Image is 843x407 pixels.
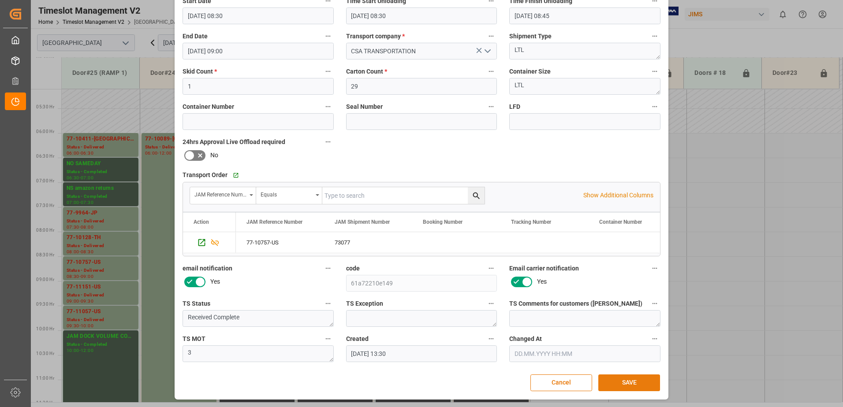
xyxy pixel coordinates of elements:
[210,151,218,160] span: No
[261,189,313,199] div: Equals
[649,66,660,77] button: Container Size
[183,264,232,273] span: email notification
[324,232,412,253] div: 73077
[322,30,334,42] button: End Date
[509,67,551,76] span: Container Size
[423,219,463,225] span: Booking Number
[598,374,660,391] button: SAVE
[485,298,497,309] button: TS Exception
[183,67,217,76] span: Skid Count
[649,30,660,42] button: Shipment Type
[346,334,369,344] span: Created
[236,232,324,253] div: 77-10757-US
[485,30,497,42] button: Transport company *
[481,44,494,58] button: open menu
[346,67,387,76] span: Carton Count
[190,187,256,204] button: open menu
[509,102,520,111] span: LFD
[256,187,322,204] button: open menu
[485,66,497,77] button: Carton Count *
[183,170,228,180] span: Transport Order
[511,219,551,225] span: Tracking Number
[485,263,497,274] button: code
[322,101,334,112] button: Container Number
[194,219,209,225] div: Action
[537,277,547,286] span: Yes
[183,43,334,59] input: DD.MM.YYYY HH:MM
[583,191,653,200] p: Show Additional Columns
[530,374,592,391] button: Cancel
[509,264,579,273] span: Email carrier notification
[322,263,334,274] button: email notification
[335,219,390,225] span: JAM Shipment Number
[322,333,334,344] button: TS MOT
[509,7,660,24] input: DD.MM.YYYY HH:MM
[183,334,205,344] span: TS MOT
[210,277,220,286] span: Yes
[322,298,334,309] button: TS Status
[509,43,660,59] textarea: LTL
[322,66,334,77] button: Skid Count *
[346,299,383,308] span: TS Exception
[346,102,383,111] span: Seal Number
[649,333,660,344] button: Changed At
[346,264,360,273] span: code
[485,101,497,112] button: Seal Number
[194,189,246,199] div: JAM Reference Number
[649,298,660,309] button: TS Comments for customers ([PERSON_NAME])
[246,219,302,225] span: JAM Reference Number
[346,32,405,41] span: Transport company
[509,299,642,308] span: TS Comments for customers ([PERSON_NAME])
[183,232,236,253] div: Press SPACE to select this row.
[183,345,334,362] textarea: 3
[346,345,497,362] input: DD.MM.YYYY HH:MM
[322,187,485,204] input: Type to search
[183,310,334,327] textarea: Received Complete
[599,219,642,225] span: Container Number
[183,137,285,147] span: 24hrs Approval Live Offload required
[183,7,334,24] input: DD.MM.YYYY HH:MM
[183,299,210,308] span: TS Status
[183,32,208,41] span: End Date
[485,333,497,344] button: Created
[509,78,660,95] textarea: LTL
[509,32,552,41] span: Shipment Type
[346,7,497,24] input: DD.MM.YYYY HH:MM
[649,101,660,112] button: LFD
[509,345,660,362] input: DD.MM.YYYY HH:MM
[468,187,485,204] button: search button
[183,102,234,111] span: Container Number
[649,263,660,274] button: Email carrier notification
[322,136,334,148] button: 24hrs Approval Live Offload required
[509,334,542,344] span: Changed At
